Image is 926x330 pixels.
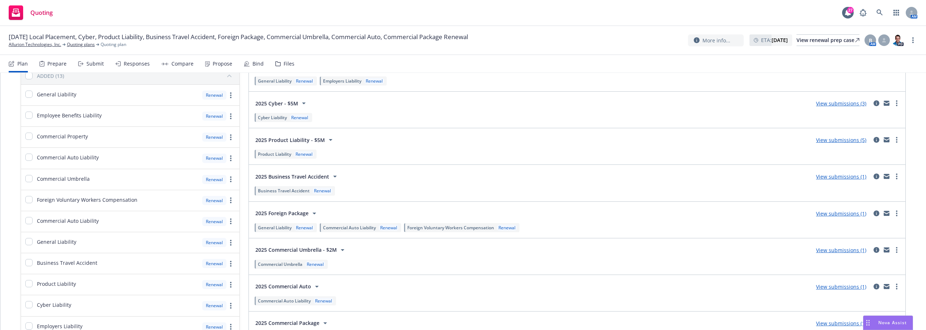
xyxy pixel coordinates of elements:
[171,61,194,67] div: Compare
[255,319,319,327] span: 2025 Commercial Package
[213,61,232,67] div: Propose
[226,217,235,226] a: more
[255,246,337,254] span: 2025 Commercial Umbrella - $2M
[772,37,788,43] strong: [DATE]
[101,41,126,48] span: Quoting plan
[37,133,88,140] span: Commercial Property
[872,282,881,291] a: circleInformation
[202,280,226,289] div: Renewal
[47,61,67,67] div: Prepare
[294,78,314,84] div: Renewal
[872,246,881,254] a: circleInformation
[37,91,76,98] span: General Liability
[872,135,881,144] a: circleInformation
[255,283,311,290] span: 2025 Commercial Auto
[856,5,870,20] a: Report a Bug
[86,61,104,67] div: Submit
[255,100,298,107] span: 2025 Cyber - $5M
[323,225,376,231] span: Commercial Auto Liability
[37,196,137,204] span: Foreign Voluntary Workers Compensation
[30,10,53,16] span: Quoting
[892,99,901,108] a: more
[202,196,226,205] div: Renewal
[253,243,349,257] button: 2025 Commercial Umbrella - $2M
[37,70,235,82] button: ADDED (13)
[258,261,302,267] span: Commercial Umbrella
[816,210,866,217] a: View submissions (1)
[797,34,859,46] a: View renewal prep case
[37,238,76,246] span: General Liability
[816,173,866,180] a: View submissions (1)
[9,41,61,48] a: Allurion Technologies, Inc.
[892,282,901,291] a: more
[882,135,891,144] a: mail
[305,261,325,267] div: Renewal
[226,301,235,310] a: more
[226,238,235,247] a: more
[202,154,226,163] div: Renewal
[37,112,102,119] span: Employee Benefits Liability
[872,5,887,20] a: Search
[294,151,314,157] div: Renewal
[892,135,901,144] a: more
[202,133,226,142] div: Renewal
[202,301,226,310] div: Renewal
[761,36,788,44] span: ETA :
[878,319,907,326] span: Nova Assist
[226,91,235,100] a: more
[882,209,891,218] a: mail
[892,34,904,46] img: photo
[882,172,891,181] a: mail
[294,225,314,231] div: Renewal
[407,225,494,231] span: Foreign Voluntary Workers Compensation
[258,114,287,121] span: Cyber Liability
[253,279,323,294] button: 2025 Commercial Auto
[872,172,881,181] a: circleInformation
[258,225,292,231] span: General Liability
[202,112,226,121] div: Renewal
[202,238,226,247] div: Renewal
[816,100,866,107] a: View submissions (3)
[258,188,310,194] span: Business Travel Accident
[226,175,235,184] a: more
[202,217,226,226] div: Renewal
[688,34,744,46] button: More info...
[37,175,90,183] span: Commercial Umbrella
[253,169,341,184] button: 2025 Business Travel Accident
[226,196,235,205] a: more
[284,61,294,67] div: Files
[816,283,866,290] a: View submissions (1)
[253,206,321,221] button: 2025 Foreign Package
[290,114,310,121] div: Renewal
[253,133,337,147] button: 2025 Product Liability - $5M
[226,154,235,163] a: more
[313,188,332,194] div: Renewal
[252,61,264,67] div: Bind
[226,133,235,142] a: more
[323,78,361,84] span: Employers Liability
[909,36,917,45] a: more
[258,78,292,84] span: General Liability
[37,217,99,225] span: Commercial Auto Liability
[9,33,468,41] span: [DATE] Local Placement, Cyber, Product Liability, Business Travel Accident, Foreign Package, Comm...
[702,37,730,44] span: More info...
[497,225,517,231] div: Renewal
[882,282,891,291] a: mail
[872,209,881,218] a: circleInformation
[202,175,226,184] div: Renewal
[17,61,28,67] div: Plan
[882,99,891,108] a: mail
[892,172,901,181] a: more
[253,96,310,110] button: 2025 Cyber - $5M
[226,259,235,268] a: more
[255,136,325,144] span: 2025 Product Liability - $5M
[797,35,859,46] div: View renewal prep case
[226,280,235,289] a: more
[37,280,76,288] span: Product Liability
[37,259,97,267] span: Business Travel Accident
[37,301,71,309] span: Cyber Liability
[847,7,854,13] div: 27
[863,316,913,330] button: Nova Assist
[255,173,329,180] span: 2025 Business Travel Accident
[258,151,291,157] span: Product Liability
